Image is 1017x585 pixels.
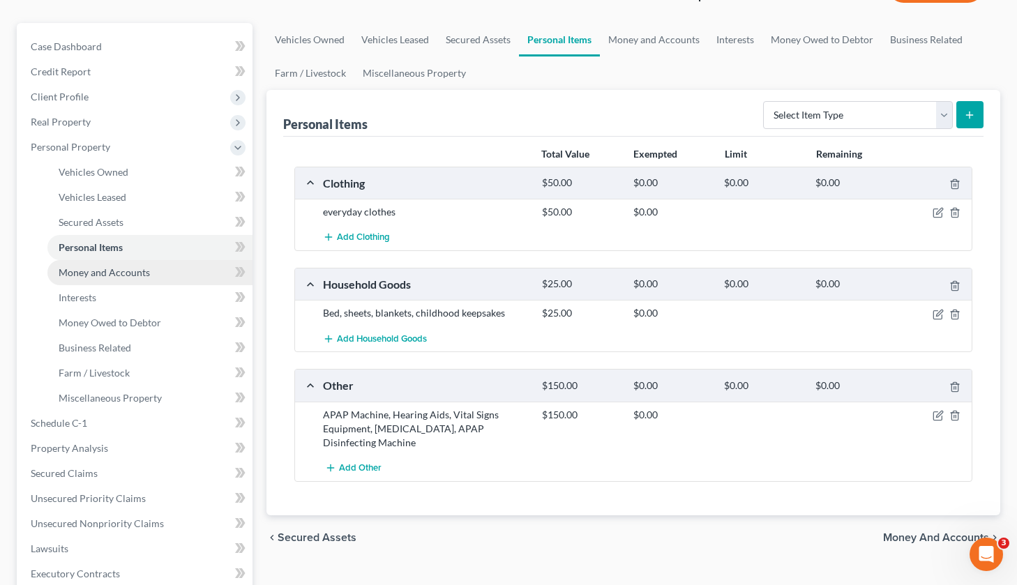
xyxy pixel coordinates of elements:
[31,417,87,429] span: Schedule C-1
[31,40,102,52] span: Case Dashboard
[535,379,626,393] div: $150.00
[316,378,535,393] div: Other
[882,23,971,56] a: Business Related
[626,306,718,320] div: $0.00
[808,176,900,190] div: $0.00
[353,23,437,56] a: Vehicles Leased
[535,205,626,219] div: $50.00
[323,225,390,250] button: Add Clothing
[535,408,626,422] div: $150.00
[535,278,626,291] div: $25.00
[59,291,96,303] span: Interests
[47,360,253,386] a: Farm / Livestock
[337,333,427,344] span: Add Household Goods
[47,260,253,285] a: Money and Accounts
[883,532,989,543] span: Money and Accounts
[47,185,253,210] a: Vehicles Leased
[337,232,390,243] span: Add Clothing
[31,542,68,554] span: Lawsuits
[20,411,253,436] a: Schedule C-1
[20,436,253,461] a: Property Analysis
[339,462,382,473] span: Add Other
[316,277,535,291] div: Household Goods
[266,532,278,543] i: chevron_left
[47,335,253,360] a: Business Related
[59,342,131,354] span: Business Related
[535,176,626,190] div: $50.00
[437,23,519,56] a: Secured Assets
[59,266,150,278] span: Money and Accounts
[626,205,718,219] div: $0.00
[31,66,91,77] span: Credit Report
[541,148,589,160] strong: Total Value
[717,379,808,393] div: $0.00
[316,306,535,320] div: Bed, sheets, blankets, childhood keepsakes
[283,116,368,132] div: Personal Items
[626,408,718,422] div: $0.00
[31,467,98,479] span: Secured Claims
[20,34,253,59] a: Case Dashboard
[20,511,253,536] a: Unsecured Nonpriority Claims
[323,455,384,481] button: Add Other
[47,160,253,185] a: Vehicles Owned
[600,23,708,56] a: Money and Accounts
[31,517,164,529] span: Unsecured Nonpriority Claims
[31,91,89,102] span: Client Profile
[998,538,1009,549] span: 3
[20,536,253,561] a: Lawsuits
[266,56,354,90] a: Farm / Livestock
[31,116,91,128] span: Real Property
[883,532,1000,543] button: Money and Accounts chevron_right
[31,492,146,504] span: Unsecured Priority Claims
[519,23,600,56] a: Personal Items
[626,278,718,291] div: $0.00
[59,317,161,328] span: Money Owed to Debtor
[59,166,128,178] span: Vehicles Owned
[316,408,535,450] div: APAP Machine, Hearing Aids, Vital Signs Equipment, [MEDICAL_DATA], APAP Disinfecting Machine
[816,148,862,160] strong: Remaining
[20,59,253,84] a: Credit Report
[354,56,474,90] a: Miscellaneous Property
[989,532,1000,543] i: chevron_right
[47,386,253,411] a: Miscellaneous Property
[626,379,718,393] div: $0.00
[708,23,762,56] a: Interests
[626,176,718,190] div: $0.00
[266,532,356,543] button: chevron_left Secured Assets
[31,568,120,579] span: Executory Contracts
[717,278,808,291] div: $0.00
[323,326,427,351] button: Add Household Goods
[316,205,535,219] div: everyday clothes
[266,23,353,56] a: Vehicles Owned
[59,216,123,228] span: Secured Assets
[47,310,253,335] a: Money Owed to Debtor
[47,235,253,260] a: Personal Items
[59,392,162,404] span: Miscellaneous Property
[20,486,253,511] a: Unsecured Priority Claims
[47,210,253,235] a: Secured Assets
[316,176,535,190] div: Clothing
[633,148,677,160] strong: Exempted
[762,23,882,56] a: Money Owed to Debtor
[59,241,123,253] span: Personal Items
[535,306,626,320] div: $25.00
[970,538,1003,571] iframe: Intercom live chat
[59,367,130,379] span: Farm / Livestock
[31,141,110,153] span: Personal Property
[808,379,900,393] div: $0.00
[31,442,108,454] span: Property Analysis
[725,148,747,160] strong: Limit
[20,461,253,486] a: Secured Claims
[47,285,253,310] a: Interests
[59,191,126,203] span: Vehicles Leased
[808,278,900,291] div: $0.00
[278,532,356,543] span: Secured Assets
[717,176,808,190] div: $0.00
